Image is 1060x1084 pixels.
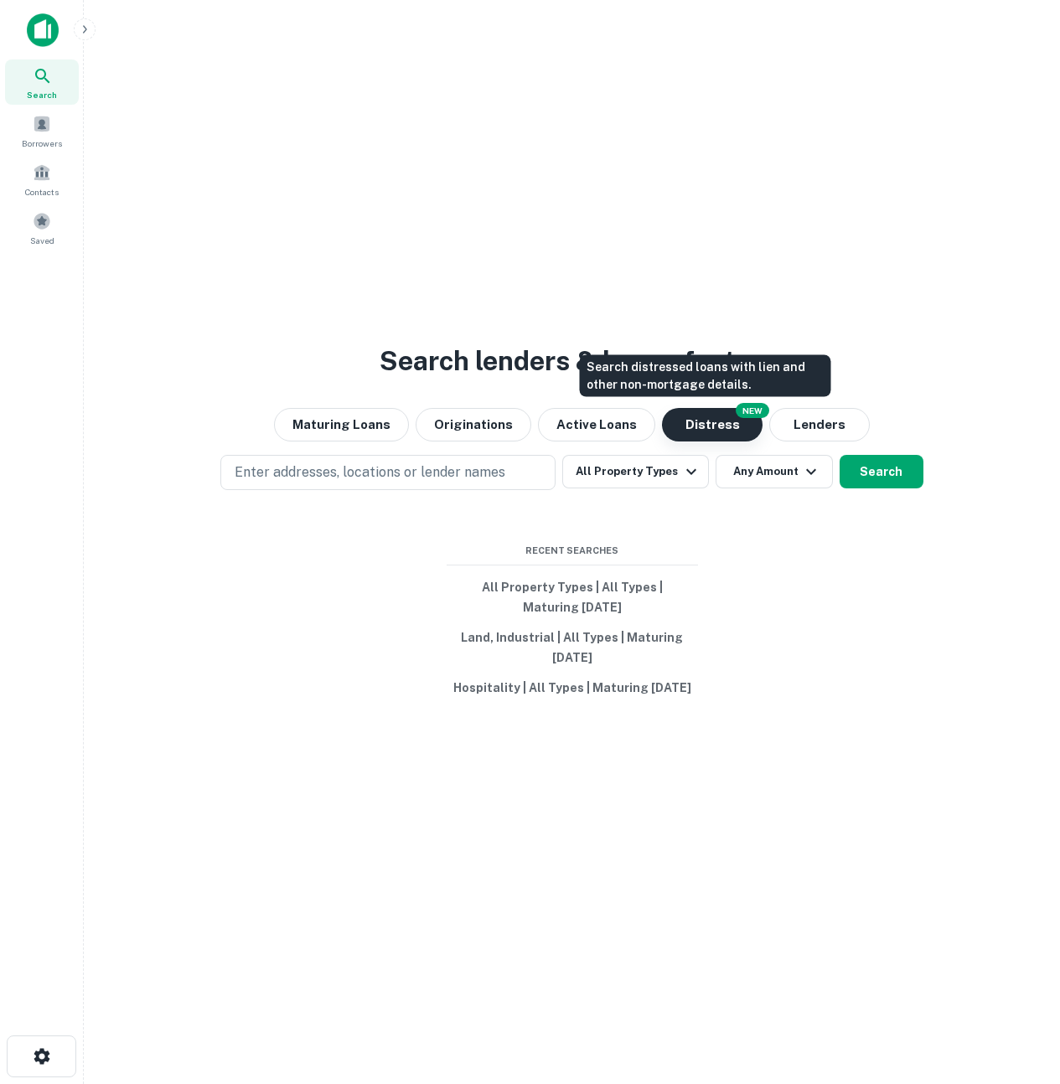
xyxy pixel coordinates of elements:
p: Enter addresses, locations or lender names [235,462,505,483]
button: Search [840,455,923,488]
span: Saved [30,234,54,247]
span: Search [27,88,57,101]
button: Active Loans [538,408,655,441]
button: Any Amount [716,455,833,488]
div: Search distressed loans with lien and other non-mortgage details. [580,355,831,397]
a: Contacts [5,157,79,202]
button: Originations [416,408,531,441]
a: Borrowers [5,108,79,153]
button: Search distressed loans with lien and other non-mortgage details. [662,408,763,441]
span: Contacts [25,185,59,199]
span: Borrowers [22,137,62,150]
a: Saved [5,205,79,250]
iframe: Chat Widget [976,950,1060,1030]
a: Search [5,59,79,105]
button: All Property Types [562,455,708,488]
button: All Property Types | All Types | Maturing [DATE] [447,572,698,622]
button: Enter addresses, locations or lender names [220,455,556,490]
h3: Search lenders & loans, faster. [380,341,765,381]
span: Recent Searches [447,544,698,558]
button: Land, Industrial | All Types | Maturing [DATE] [447,622,698,673]
button: Lenders [769,408,870,441]
img: capitalize-icon.png [27,13,59,47]
div: NEW [736,403,769,418]
button: Hospitality | All Types | Maturing [DATE] [447,673,698,703]
button: Maturing Loans [274,408,409,441]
